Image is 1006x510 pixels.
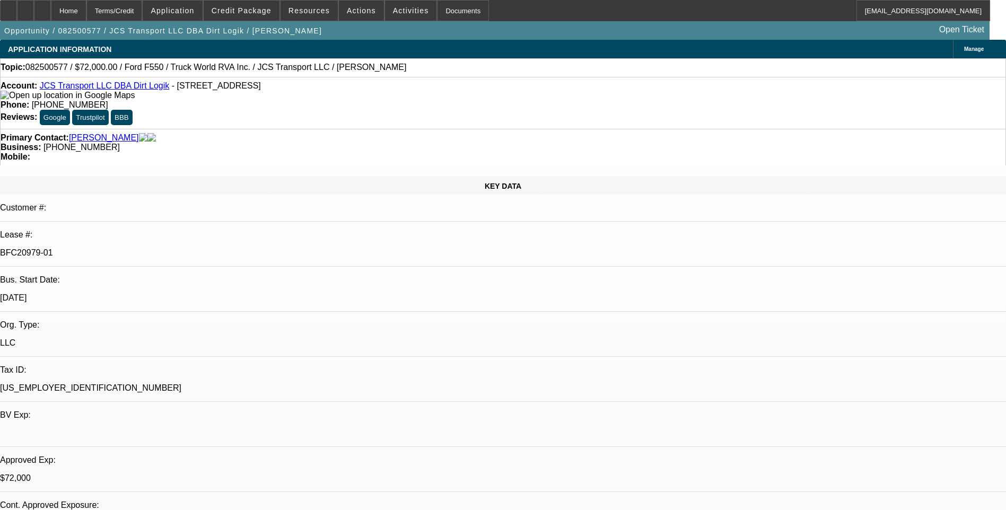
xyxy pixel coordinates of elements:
[385,1,437,21] button: Activities
[147,133,156,143] img: linkedin-icon.png
[1,152,30,161] strong: Mobile:
[1,133,69,143] strong: Primary Contact:
[1,100,29,109] strong: Phone:
[281,1,338,21] button: Resources
[288,6,330,15] span: Resources
[1,63,25,72] strong: Topic:
[1,91,135,100] a: View Google Maps
[204,1,279,21] button: Credit Package
[1,91,135,100] img: Open up location in Google Maps
[139,133,147,143] img: facebook-icon.png
[72,110,108,125] button: Trustpilot
[43,143,120,152] span: [PHONE_NUMBER]
[485,182,521,190] span: KEY DATA
[8,45,111,54] span: APPLICATION INFORMATION
[964,46,984,52] span: Manage
[4,27,322,35] span: Opportunity / 082500577 / JCS Transport LLC DBA Dirt Logik / [PERSON_NAME]
[111,110,133,125] button: BBB
[1,81,37,90] strong: Account:
[25,63,407,72] span: 082500577 / $72,000.00 / Ford F550 / Truck World RVA Inc. / JCS Transport LLC / [PERSON_NAME]
[1,143,41,152] strong: Business:
[393,6,429,15] span: Activities
[40,110,70,125] button: Google
[935,21,988,39] a: Open Ticket
[151,6,194,15] span: Application
[212,6,272,15] span: Credit Package
[69,133,139,143] a: [PERSON_NAME]
[40,81,170,90] a: JCS Transport LLC DBA Dirt Logik
[32,100,108,109] span: [PHONE_NUMBER]
[172,81,261,90] span: - [STREET_ADDRESS]
[347,6,376,15] span: Actions
[339,1,384,21] button: Actions
[143,1,202,21] button: Application
[1,112,37,121] strong: Reviews:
